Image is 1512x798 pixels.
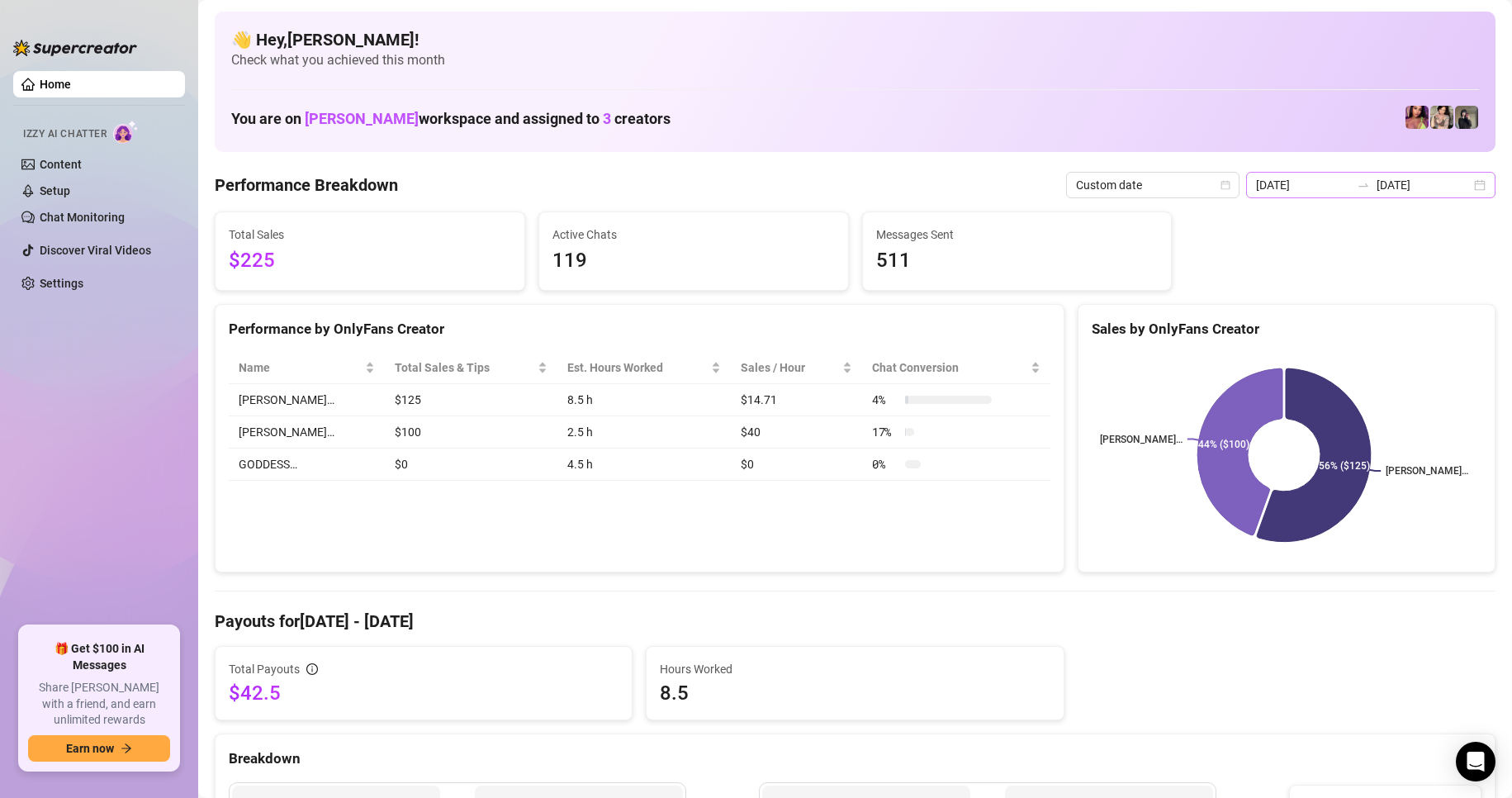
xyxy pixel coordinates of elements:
[603,110,611,127] span: 3
[1256,176,1350,194] input: Start date
[385,449,557,481] td: $0
[1357,178,1370,192] span: swap-right
[40,211,125,224] a: Chat Monitoring
[862,352,1050,384] th: Chat Conversion
[229,226,511,244] span: Total Sales
[40,78,71,91] a: Home
[872,455,898,473] span: 0 %
[231,110,671,128] h1: You are on workspace and assigned to creators
[121,743,132,754] span: arrow-right
[40,158,82,171] a: Content
[66,742,114,755] span: Earn now
[23,126,107,142] span: Izzy AI Chatter
[385,352,557,384] th: Total Sales & Tips
[229,748,1481,770] div: Breakdown
[876,226,1159,244] span: Messages Sent
[229,416,385,449] td: [PERSON_NAME]…
[1455,106,1478,129] img: Anna
[872,359,1027,377] span: Chat Conversion
[731,416,862,449] td: $40
[215,610,1495,633] h4: Payouts for [DATE] - [DATE]
[660,660,1050,678] span: Hours Worked
[1430,106,1453,129] img: Jenna
[305,110,419,127] span: [PERSON_NAME]
[385,416,557,449] td: $100
[229,384,385,416] td: [PERSON_NAME]…
[1405,106,1429,129] img: GODDESS
[395,359,534,377] span: Total Sales & Tips
[229,660,300,678] span: Total Payouts
[552,245,835,277] span: 119
[872,391,898,409] span: 4 %
[28,735,170,762] button: Earn nowarrow-right
[28,680,170,729] span: Share [PERSON_NAME] with a friend, and earn unlimited rewards
[1092,318,1481,340] div: Sales by OnlyFans Creator
[557,384,731,416] td: 8.5 h
[557,449,731,481] td: 4.5 h
[1076,173,1230,197] span: Custom date
[306,663,318,675] span: info-circle
[13,40,137,56] img: logo-BBDzfeDw.svg
[557,416,731,449] td: 2.5 h
[1456,742,1495,781] div: Open Intercom Messenger
[731,449,862,481] td: $0
[731,384,862,416] td: $14.71
[40,184,70,197] a: Setup
[1221,180,1230,190] span: calendar
[229,352,385,384] th: Name
[239,359,362,377] span: Name
[231,51,1479,69] span: Check what you achieved this month
[1100,434,1183,445] text: [PERSON_NAME]…
[28,641,170,673] span: 🎁 Get $100 in AI Messages
[1377,176,1471,194] input: End date
[872,423,898,441] span: 17 %
[40,244,151,257] a: Discover Viral Videos
[876,245,1159,277] span: 511
[229,245,511,277] span: $225
[229,449,385,481] td: GODDESS…
[741,359,839,377] span: Sales / Hour
[1357,178,1370,192] span: to
[567,359,708,377] div: Est. Hours Worked
[215,173,398,197] h4: Performance Breakdown
[660,680,1050,706] span: 8.5
[385,384,557,416] td: $125
[229,318,1050,340] div: Performance by OnlyFans Creator
[229,680,619,706] span: $42.5
[113,120,139,144] img: AI Chatter
[731,352,862,384] th: Sales / Hour
[40,277,83,290] a: Settings
[1386,465,1468,477] text: [PERSON_NAME]…
[552,226,835,244] span: Active Chats
[231,28,1479,51] h4: 👋 Hey, [PERSON_NAME] !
